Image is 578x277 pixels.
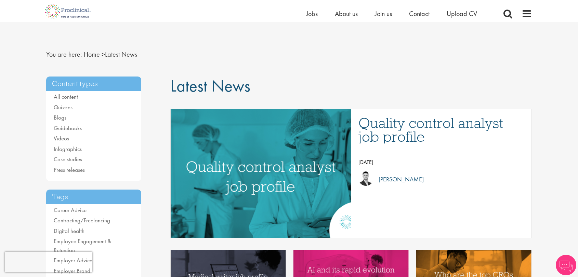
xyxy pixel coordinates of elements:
[54,227,84,235] a: Digital health
[54,145,82,153] a: Infographics
[409,9,430,18] a: Contact
[54,114,66,121] a: Blogs
[358,171,373,186] img: Joshua Godden
[54,206,87,214] a: Career Advice
[171,109,351,238] a: Link to a post
[54,267,90,275] a: Employer Brand
[54,135,69,142] a: Videos
[84,50,137,59] span: Latest News
[54,103,73,111] a: Quizzes
[84,50,100,59] a: breadcrumb link to Home
[447,9,477,18] a: Upload CV
[46,50,82,59] span: You are here:
[358,171,525,188] a: Joshua Godden [PERSON_NAME]
[5,252,92,272] iframe: reCAPTCHA
[46,190,141,204] h3: Tags
[335,9,358,18] a: About us
[54,124,82,132] a: Guidebooks
[358,157,525,167] p: [DATE]
[54,166,85,174] a: Press releases
[137,109,385,238] img: quality control analyst job profile
[375,9,392,18] a: Join us
[46,77,141,91] h3: Content types
[556,255,576,275] img: Chatbot
[170,75,250,97] span: Latest News
[102,50,105,59] span: >
[54,217,110,224] a: Contracting/Freelancing
[54,93,78,100] a: All content
[306,9,318,18] a: Jobs
[54,237,111,254] a: Employee Engagement & Retention
[358,116,525,143] a: Quality control analyst job profile
[373,174,424,184] p: [PERSON_NAME]
[54,155,82,163] a: Case studies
